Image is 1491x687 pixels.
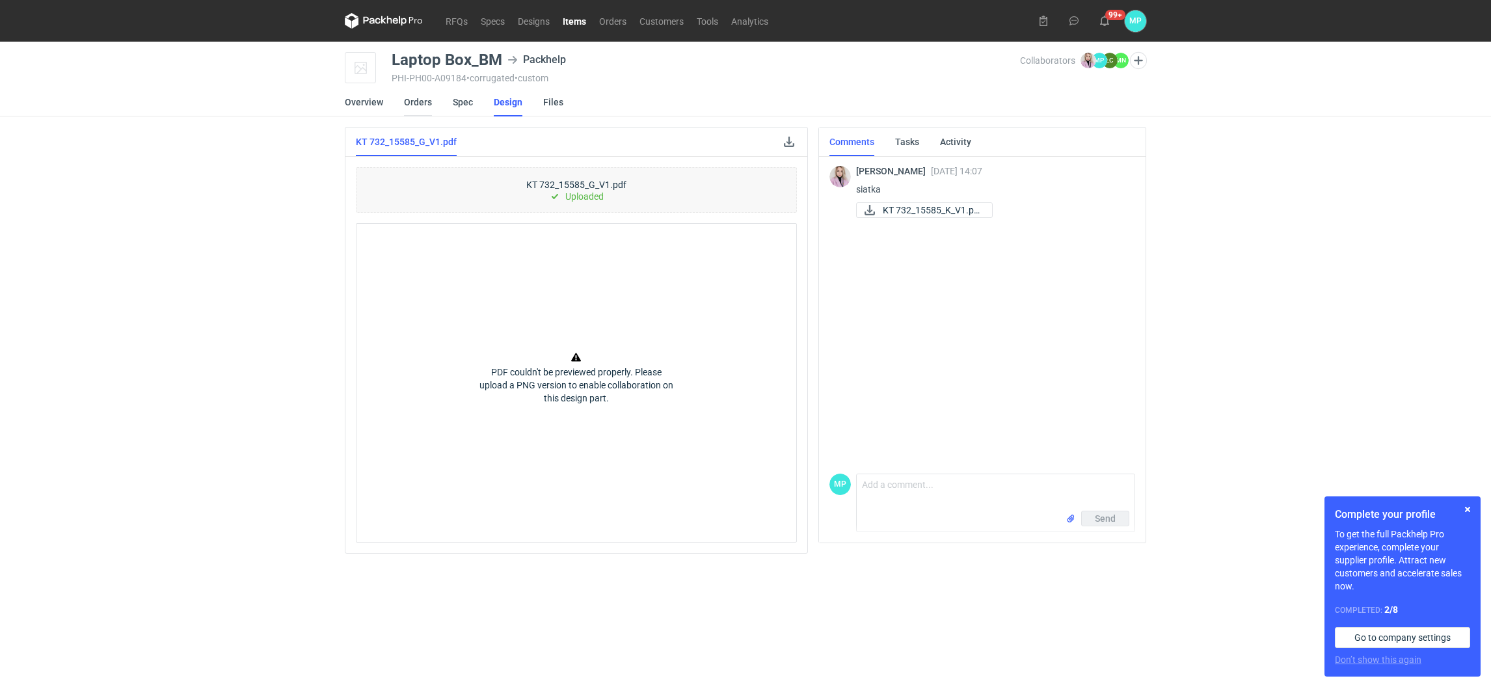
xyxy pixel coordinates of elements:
[1384,604,1398,615] strong: 2 / 8
[883,203,982,217] span: KT 732_15585_K_V1.pd...
[1092,53,1107,68] figcaption: MP
[725,13,775,29] a: Analytics
[940,128,971,156] a: Activity
[1335,603,1470,617] div: Completed:
[507,52,566,68] div: Packhelp
[1460,502,1475,517] button: Skip for now
[856,182,1125,197] p: siatka
[556,13,593,29] a: Items
[356,128,457,156] a: KT 732_15585_G_V1.pdf
[466,73,515,83] span: • corrugated
[1081,53,1096,68] img: Klaudia Wiśniewska
[392,52,502,68] div: Laptop Box_BM
[1102,53,1118,68] figcaption: ŁC
[1081,511,1129,526] button: Send
[543,88,563,116] a: Files
[1125,10,1146,32] div: Martyna Paroń
[633,13,690,29] a: Customers
[856,202,986,218] div: KT 732_15585_K_V1.pdf
[404,88,432,116] a: Orders
[829,474,851,495] figcaption: MP
[565,191,604,202] p: Uploaded
[356,167,797,213] div: KT 732_15585_G_V1.pdf
[1335,507,1470,522] h1: Complete your profile
[931,166,982,176] span: [DATE] 14:07
[1335,627,1470,648] a: Go to company settings
[690,13,725,29] a: Tools
[1095,514,1116,523] span: Send
[511,13,556,29] a: Designs
[1113,53,1129,68] figcaption: MN
[593,13,633,29] a: Orders
[345,88,383,116] a: Overview
[479,366,674,405] p: PDF couldn't be previewed properly. Please upload a PNG version to enable collaboration on this d...
[345,13,423,29] svg: Packhelp Pro
[829,128,874,156] a: Comments
[1335,653,1421,666] button: Don’t show this again
[856,202,993,218] a: KT 732_15585_K_V1.pd...
[1125,10,1146,32] button: MP
[515,73,548,83] span: • custom
[1130,52,1147,69] button: Edit collaborators
[453,88,473,116] a: Spec
[474,13,511,29] a: Specs
[895,128,919,156] a: Tasks
[1094,10,1115,31] button: 99+
[1335,528,1470,593] p: To get the full Packhelp Pro experience, complete your supplier profile. Attract new customers an...
[494,88,522,116] a: Design
[392,73,1020,83] div: PHI-PH00-A09184
[856,166,931,176] span: [PERSON_NAME]
[829,474,851,495] div: Martyna Paroń
[1020,55,1075,66] span: Collaborators
[829,166,851,187] img: Klaudia Wiśniewska
[439,13,474,29] a: RFQs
